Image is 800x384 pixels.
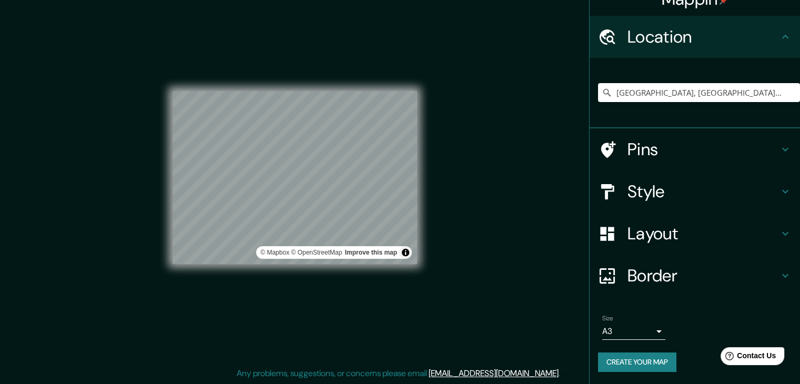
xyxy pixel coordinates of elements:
[627,181,779,202] h4: Style
[627,223,779,244] h4: Layout
[590,255,800,297] div: Border
[590,16,800,58] div: Location
[627,26,779,47] h4: Location
[399,246,412,259] button: Toggle attribution
[345,249,397,256] a: Map feedback
[590,128,800,170] div: Pins
[429,368,559,379] a: [EMAIL_ADDRESS][DOMAIN_NAME]
[562,367,564,380] div: .
[237,367,560,380] p: Any problems, suggestions, or concerns please email .
[627,139,779,160] h4: Pins
[560,367,562,380] div: .
[602,314,613,323] label: Size
[598,352,676,372] button: Create your map
[590,213,800,255] div: Layout
[706,343,788,372] iframe: Help widget launcher
[598,83,800,102] input: Pick your city or area
[173,91,417,264] canvas: Map
[260,249,289,256] a: Mapbox
[590,170,800,213] div: Style
[627,265,779,286] h4: Border
[291,249,342,256] a: OpenStreetMap
[602,323,665,340] div: A3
